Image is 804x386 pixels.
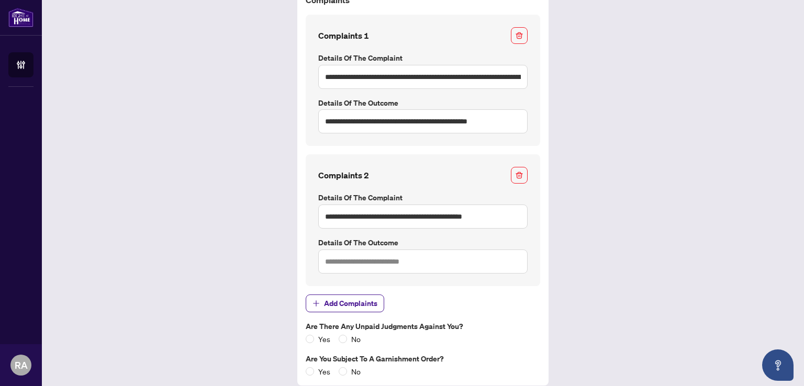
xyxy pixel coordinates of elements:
[347,366,365,377] span: No
[762,349,794,381] button: Open asap
[347,333,365,345] span: No
[318,52,528,64] label: Details of the Complaint
[324,295,377,312] span: Add Complaints
[312,300,320,307] span: plus
[306,321,540,332] label: Are there any unpaid judgments against you?
[15,358,28,372] span: RA
[314,333,334,345] span: Yes
[8,8,33,27] img: logo
[306,294,384,312] button: Add Complaints
[318,237,528,248] label: Details of the Outcome
[318,97,528,109] label: Details of the Outcome
[306,353,540,365] label: Are you subject to a Garnishment Order?
[318,169,369,181] h4: Complaints 2
[318,29,369,42] h4: Complaints 1
[314,366,334,377] span: Yes
[318,192,528,203] label: Details of the Complaint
